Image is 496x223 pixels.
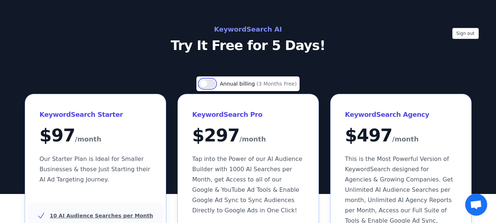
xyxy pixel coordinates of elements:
span: Our Starter Plan is Ideal for Smaller Businesses & those Just Starting their AI Ad Targeting Jour... [40,155,151,183]
span: (3 Months Free) [257,81,297,87]
span: /month [239,133,266,145]
span: Tap into the Power of our AI Audience Builder with 1000 AI Searches per Month, get Access to all ... [192,155,303,214]
a: Open chat [465,194,487,216]
div: $ 497 [345,126,457,145]
u: 10 AI Audience Searches per Month [50,213,153,219]
span: /month [75,133,101,145]
div: $ 97 [40,126,151,145]
p: Try It Free for 5 Days! [84,38,413,53]
span: /month [392,133,419,145]
div: $ 297 [192,126,304,145]
h3: KeywordSearch Starter [40,109,151,121]
h3: KeywordSearch Pro [192,109,304,121]
button: Sign out [452,28,479,39]
h3: KeywordSearch Agency [345,109,457,121]
span: Annual billing [220,81,257,87]
h2: KeywordSearch AI [84,24,413,35]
